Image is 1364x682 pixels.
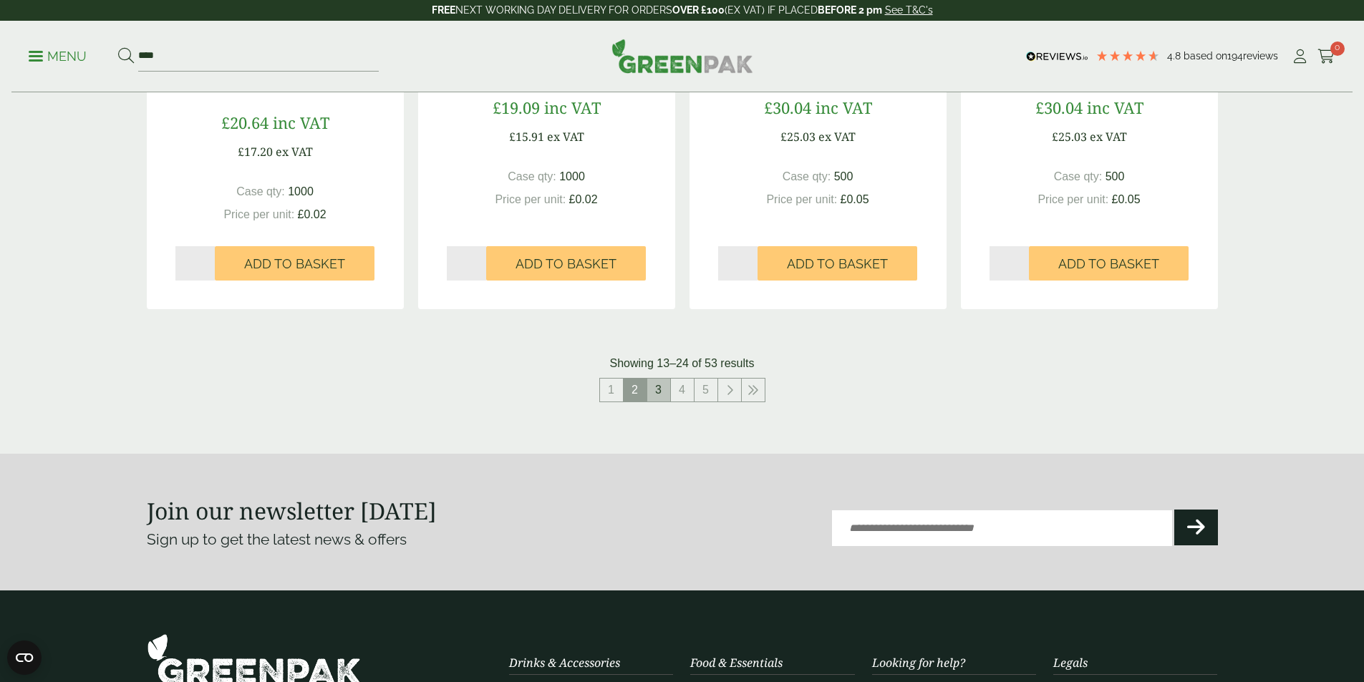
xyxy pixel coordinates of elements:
[1106,170,1125,182] span: 500
[215,246,374,281] button: Add to Basket
[516,256,616,272] span: Add to Basket
[1058,256,1159,272] span: Add to Basket
[624,379,647,401] span: 2
[672,4,725,16] strong: OVER £100
[569,193,598,205] span: £0.02
[695,379,717,401] a: 5
[1052,129,1087,145] span: £25.03
[1227,50,1243,62] span: 194
[1317,46,1335,67] a: 0
[238,144,273,160] span: £17.20
[559,170,585,182] span: 1000
[647,379,670,401] a: 3
[1112,193,1141,205] span: £0.05
[1037,193,1108,205] span: Price per unit:
[432,4,455,16] strong: FREE
[885,4,933,16] a: See T&C's
[236,185,285,198] span: Case qty:
[7,640,42,675] button: Open CMP widget
[1167,50,1184,62] span: 4.8
[493,97,540,118] span: £19.09
[834,170,853,182] span: 500
[298,208,327,220] span: £0.02
[508,170,556,182] span: Case qty:
[1243,50,1278,62] span: reviews
[29,48,87,62] a: Menu
[221,112,269,133] span: £20.64
[29,48,87,65] p: Menu
[244,256,345,272] span: Add to Basket
[610,355,755,372] p: Showing 13–24 of 53 results
[509,129,544,145] span: £15.91
[611,39,753,73] img: GreenPak Supplies
[1087,97,1143,118] span: inc VAT
[273,112,329,133] span: inc VAT
[758,246,917,281] button: Add to Basket
[1317,49,1335,64] i: Cart
[288,185,314,198] span: 1000
[147,528,629,551] p: Sign up to get the latest news & offers
[818,4,882,16] strong: BEFORE 2 pm
[495,193,566,205] span: Price per unit:
[671,379,694,401] a: 4
[1029,246,1189,281] button: Add to Basket
[147,495,437,526] strong: Join our newsletter [DATE]
[780,129,816,145] span: £25.03
[764,97,811,118] span: £30.04
[766,193,837,205] span: Price per unit:
[1095,49,1160,62] div: 4.78 Stars
[1026,52,1088,62] img: REVIEWS.io
[783,170,831,182] span: Case qty:
[1054,170,1103,182] span: Case qty:
[818,129,856,145] span: ex VAT
[841,193,869,205] span: £0.05
[816,97,872,118] span: inc VAT
[276,144,313,160] span: ex VAT
[544,97,601,118] span: inc VAT
[1291,49,1309,64] i: My Account
[600,379,623,401] a: 1
[547,129,584,145] span: ex VAT
[1184,50,1227,62] span: Based on
[1330,42,1345,56] span: 0
[1090,129,1127,145] span: ex VAT
[787,256,888,272] span: Add to Basket
[223,208,294,220] span: Price per unit:
[1035,97,1083,118] span: £30.04
[486,246,646,281] button: Add to Basket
